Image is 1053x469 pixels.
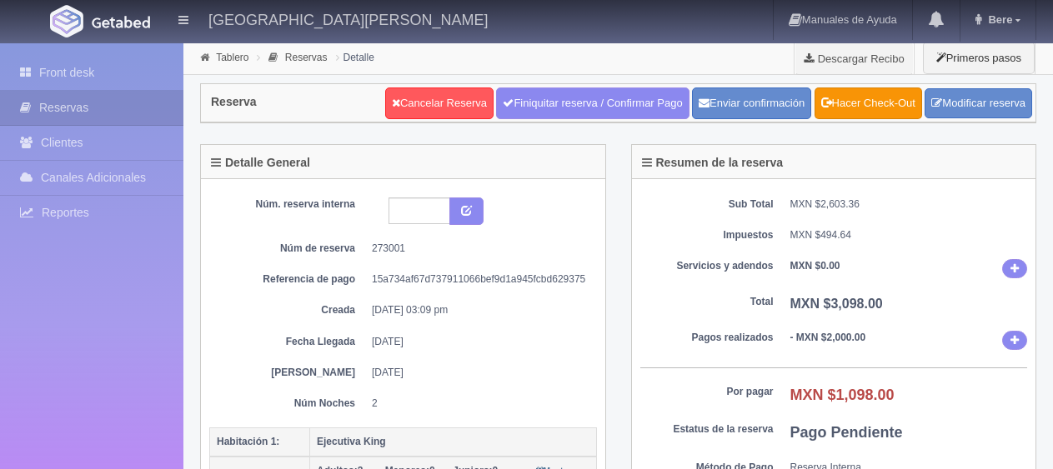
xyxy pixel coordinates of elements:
[285,52,328,63] a: Reservas
[92,16,150,28] img: Getabed
[790,387,895,403] b: MXN $1,098.00
[372,366,584,380] dd: [DATE]
[372,272,584,287] dd: 15a734af67d737911066bef9d1a945fcbd629375
[217,436,279,447] b: Habitación 1:
[790,297,883,311] b: MXN $3,098.00
[211,157,310,169] h4: Detalle General
[640,385,774,399] dt: Por pagar
[984,13,1012,26] span: Bere
[372,335,584,349] dd: [DATE]
[640,197,774,212] dt: Sub Total
[222,197,355,212] dt: Núm. reserva interna
[372,303,584,317] dd: [DATE] 03:09 pm
[790,197,1028,212] dd: MXN $2,603.36
[496,87,689,119] a: Finiquitar reserva / Confirmar Pago
[208,8,488,29] h4: [GEOGRAPHIC_DATA][PERSON_NAME]
[310,427,597,457] th: Ejecutiva King
[790,260,840,272] b: MXN $0.00
[222,366,355,380] dt: [PERSON_NAME]
[222,397,355,411] dt: Núm Noches
[923,42,1035,74] button: Primeros pasos
[925,88,1032,119] a: Modificar reserva
[640,331,774,345] dt: Pagos realizados
[815,87,922,119] a: Hacer Check-Out
[640,259,774,273] dt: Servicios y adendos
[332,49,379,65] li: Detalle
[640,422,774,437] dt: Estatus de la reserva
[795,42,914,75] a: Descargar Recibo
[385,87,494,119] a: Cancelar Reserva
[216,52,248,63] a: Tablero
[222,335,355,349] dt: Fecha Llegada
[50,5,83,37] img: Getabed
[640,295,774,309] dt: Total
[372,397,584,411] dd: 2
[790,228,1028,242] dd: MXN $494.64
[222,303,355,317] dt: Creada
[790,332,866,343] b: - MXN $2,000.00
[372,242,584,256] dd: 273001
[222,242,355,256] dt: Núm de reserva
[222,272,355,287] dt: Referencia de pago
[692,87,811,119] button: Enviar confirmación
[642,157,784,169] h4: Resumen de la reserva
[640,228,774,242] dt: Impuestos
[211,96,257,108] h4: Reserva
[790,424,903,441] b: Pago Pendiente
